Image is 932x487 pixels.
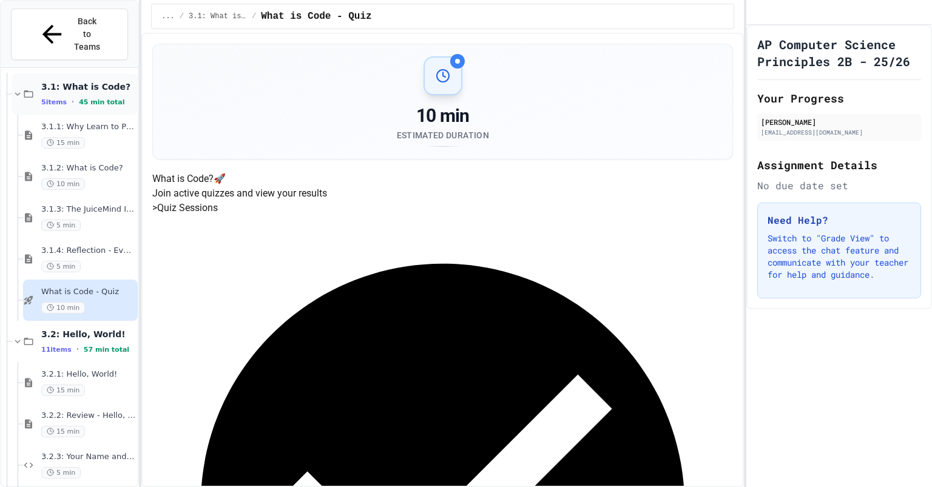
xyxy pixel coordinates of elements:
[41,261,81,272] span: 5 min
[397,105,489,127] div: 10 min
[73,15,102,53] span: Back to Teams
[41,346,72,354] span: 11 items
[41,385,85,396] span: 15 min
[180,12,184,21] span: /
[252,12,256,21] span: /
[761,116,917,127] div: [PERSON_NAME]
[757,36,921,70] h1: AP Computer Science Principles 2B - 25/26
[397,129,489,141] div: Estimated Duration
[41,163,135,173] span: 3.1.2: What is Code?
[41,302,85,314] span: 10 min
[72,97,74,107] span: •
[41,122,135,132] span: 3.1.1: Why Learn to Program?
[41,329,135,340] span: 3.2: Hello, World!
[152,172,733,186] h4: What is Code? 🚀
[41,369,135,380] span: 3.2.1: Hello, World!
[76,344,79,354] span: •
[261,9,371,24] span: What is Code - Quiz
[152,186,733,201] p: Join active quizzes and view your results
[41,246,135,256] span: 3.1.4: Reflection - Evolving Technology
[161,12,175,21] span: ...
[761,128,917,137] div: [EMAIL_ADDRESS][DOMAIN_NAME]
[768,213,911,227] h3: Need Help?
[84,346,129,354] span: 57 min total
[41,204,135,215] span: 3.1.3: The JuiceMind IDE
[41,426,85,437] span: 15 min
[41,98,67,106] span: 5 items
[152,201,733,215] h5: > Quiz Sessions
[41,137,85,149] span: 15 min
[41,178,85,190] span: 10 min
[757,90,921,107] h2: Your Progress
[41,467,81,479] span: 5 min
[79,98,124,106] span: 45 min total
[11,8,128,60] button: Back to Teams
[41,81,135,92] span: 3.1: What is Code?
[41,287,135,297] span: What is Code - Quiz
[757,178,921,193] div: No due date set
[768,232,911,281] p: Switch to "Grade View" to access the chat feature and communicate with your teacher for help and ...
[189,12,247,21] span: 3.1: What is Code?
[41,220,81,231] span: 5 min
[41,452,135,462] span: 3.2.3: Your Name and Favorite Movie
[757,156,921,173] h2: Assignment Details
[41,411,135,421] span: 3.2.2: Review - Hello, World!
